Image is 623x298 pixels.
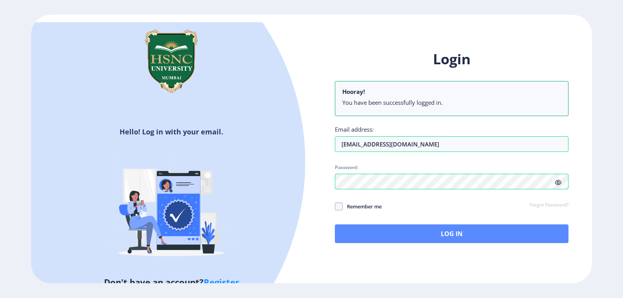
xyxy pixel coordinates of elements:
a: Forgot Password? [530,202,568,209]
span: Remember me [343,202,382,211]
img: hsnc.png [132,22,210,100]
button: Log In [335,224,568,243]
label: Email address: [335,125,374,133]
li: You have been successfully logged in. [342,99,561,106]
label: Password: [335,164,358,171]
b: Hooray! [342,88,365,95]
h5: Don't have an account? [37,276,306,288]
a: Register [204,276,239,288]
h1: Login [335,50,568,69]
input: Email address [335,136,568,152]
img: Verified-rafiki.svg [103,139,239,276]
